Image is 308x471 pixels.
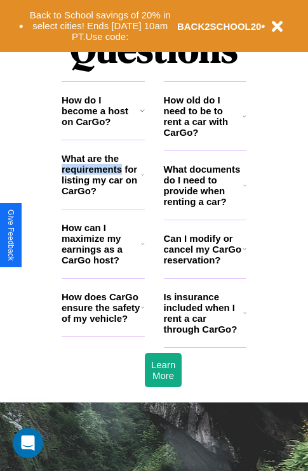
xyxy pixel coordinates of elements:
[177,21,262,32] b: BACK2SCHOOL20
[62,153,141,196] h3: What are the requirements for listing my car on CarGo?
[62,222,141,265] h3: How can I maximize my earnings as a CarGo host?
[164,233,243,265] h3: Can I modify or cancel my CarGo reservation?
[164,164,244,207] h3: What documents do I need to provide when renting a car?
[145,353,182,387] button: Learn More
[164,291,243,335] h3: Is insurance included when I rent a car through CarGo?
[23,6,177,46] button: Back to School savings of 20% in select cities! Ends [DATE] 10am PT.Use code:
[13,428,43,458] iframe: Intercom live chat
[62,291,141,324] h3: How does CarGo ensure the safety of my vehicle?
[6,209,15,261] div: Give Feedback
[164,95,243,138] h3: How old do I need to be to rent a car with CarGo?
[62,95,140,127] h3: How do I become a host on CarGo?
